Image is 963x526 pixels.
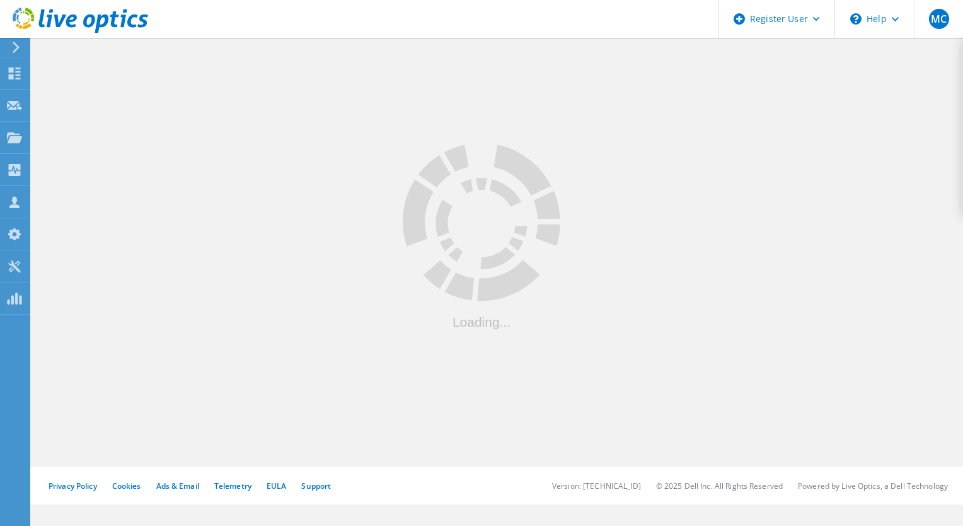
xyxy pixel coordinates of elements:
li: © 2025 Dell Inc. All Rights Reserved [656,481,783,491]
a: Ads & Email [156,481,199,491]
a: Live Optics Dashboard [13,26,148,35]
li: Powered by Live Optics, a Dell Technology [798,481,948,491]
a: Privacy Policy [49,481,97,491]
span: MC [931,14,947,24]
svg: \n [850,13,862,25]
div: Loading... [403,315,560,329]
a: Support [301,481,331,491]
a: Cookies [112,481,141,491]
li: Version: [TECHNICAL_ID] [552,481,641,491]
a: Telemetry [214,481,251,491]
a: EULA [267,481,286,491]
